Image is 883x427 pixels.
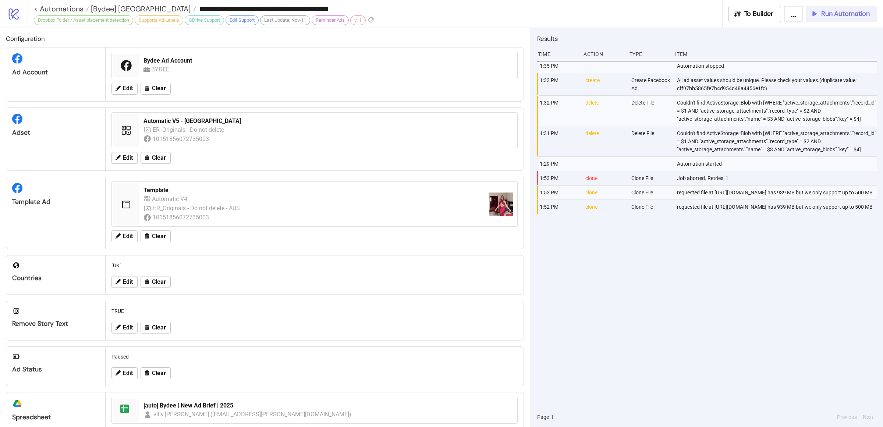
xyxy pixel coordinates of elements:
[549,413,556,421] button: 1
[585,73,625,95] div: create
[539,126,579,156] div: 1:31 PM
[135,15,183,25] div: Supports Ad Labels
[631,96,671,126] div: Delete File
[152,155,166,161] span: Clear
[585,96,625,126] div: delete
[631,186,671,200] div: Clone File
[676,171,879,185] div: Job aborted. Retries: 1
[123,370,133,377] span: Edit
[111,152,138,164] button: Edit
[34,15,133,25] div: Dropbox Folder / Asset placement detection
[123,233,133,240] span: Edit
[89,5,196,13] a: [Bydee] [GEOGRAPHIC_DATA]
[153,410,352,419] div: villy.[PERSON_NAME] ([EMAIL_ADDRESS][PERSON_NAME][DOMAIN_NAME])
[539,200,579,214] div: 1:52 PM
[152,233,166,240] span: Clear
[676,157,879,171] div: Automation started
[141,276,171,288] button: Clear
[539,59,579,73] div: 1:35 PM
[12,68,99,77] div: Ad Account
[141,230,171,242] button: Clear
[143,57,513,65] div: Bydee Ad Account
[537,47,578,61] div: Time
[109,258,521,272] div: "UK"
[350,15,366,25] div: v11
[143,402,513,410] div: [auto] Bydee | New Ad Brief | 2025
[123,155,133,161] span: Edit
[861,413,876,421] button: Next
[676,73,879,95] div: All ad asset values should be unique. Please check your values.(duplicate value: cff97bb5865fe7b4...
[676,186,879,200] div: requested file at [URL][DOMAIN_NAME] has 939 MB but we only support up to 500 MB
[111,230,138,242] button: Edit
[111,367,138,379] button: Edit
[631,200,671,214] div: Clone File
[123,279,133,285] span: Edit
[539,186,579,200] div: 1:53 PM
[141,367,171,379] button: Clear
[152,85,166,92] span: Clear
[629,47,669,61] div: Type
[585,171,625,185] div: clone
[12,320,99,328] div: Remove Story Text
[784,6,803,22] button: ...
[226,15,259,25] div: Edit Support
[489,193,513,216] img: https://scontent-fra5-1.xx.fbcdn.net/v/t15.13418-10/506221464_1883750095806492_397770129725108395...
[141,322,171,334] button: Clear
[631,126,671,156] div: Delete File
[143,117,513,125] div: Automatic V5 - [GEOGRAPHIC_DATA]
[585,200,625,214] div: clone
[152,194,189,204] div: Automatic V4
[185,15,224,25] div: GDrive Support
[153,204,241,213] div: ER_Originals - Do not delete - AUS
[123,85,133,92] span: Edit
[153,125,225,134] div: ER_Originals - Do not delete
[111,276,138,288] button: Edit
[539,171,579,185] div: 1:53 PM
[152,279,166,285] span: Clear
[537,34,877,43] h2: Results
[111,322,138,334] button: Edit
[111,83,138,95] button: Edit
[151,65,172,74] div: BYDEE
[585,126,625,156] div: delete
[153,213,210,222] div: 10151856072735003
[12,413,99,421] div: Spreadsheet
[109,350,521,364] div: Paused
[676,59,879,73] div: Automation stopped
[631,73,671,95] div: Create Facebook Ad
[141,152,171,164] button: Clear
[539,96,579,126] div: 1:32 PM
[539,157,579,171] div: 1:29 PM
[12,365,99,374] div: Ad Status
[152,370,166,377] span: Clear
[676,200,879,214] div: requested file at [URL][DOMAIN_NAME] has 939 MB but we only support up to 500 MB
[728,6,781,22] button: To Builder
[583,47,623,61] div: Action
[312,15,349,25] div: Reminder Ads
[152,324,166,331] span: Clear
[674,47,877,61] div: Item
[123,324,133,331] span: Edit
[6,34,524,43] h2: Configuration
[109,304,521,318] div: TRUE
[585,186,625,200] div: clone
[34,5,89,13] a: < Automations
[676,96,879,126] div: Couldn't find ActiveStorage::Blob with [WHERE "active_storage_attachments"."record_id" = $1 AND "...
[835,413,859,421] button: Previous
[12,198,99,206] div: Template Ad
[89,4,191,14] span: [Bydee] [GEOGRAPHIC_DATA]
[141,83,171,95] button: Clear
[744,10,774,18] span: To Builder
[806,6,877,22] button: Run Automation
[676,126,879,156] div: Couldn't find ActiveStorage::Blob with [WHERE "active_storage_attachments"."record_id" = $1 AND "...
[631,171,671,185] div: Clone File
[153,134,210,144] div: 10151856072735003
[12,274,99,282] div: Countries
[12,128,99,137] div: Adset
[539,73,579,95] div: 1:33 PM
[260,15,310,25] div: Last Update: Nov-11
[821,10,870,18] span: Run Automation
[143,186,483,194] div: Template
[537,413,549,421] span: Page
